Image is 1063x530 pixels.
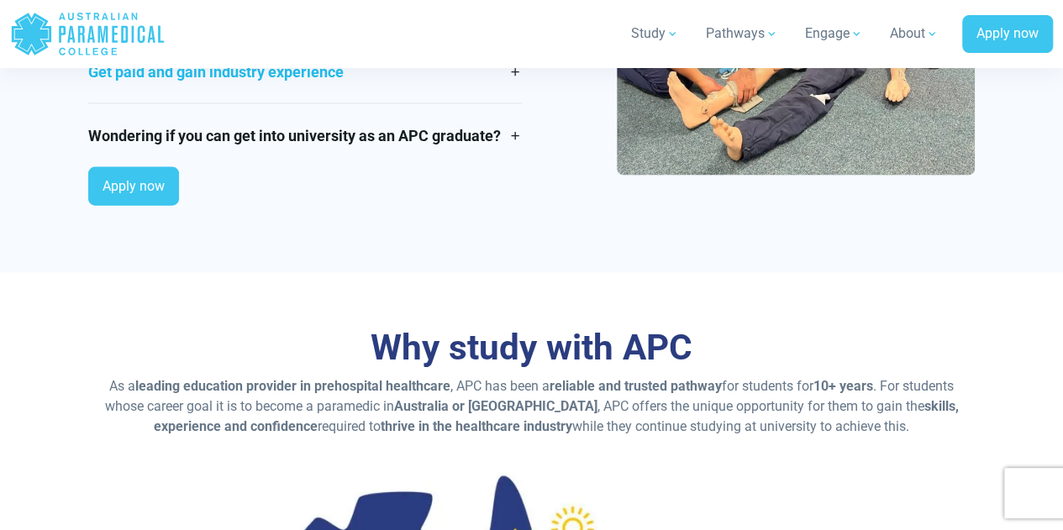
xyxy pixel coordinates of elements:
strong: skills, experience and confidence [154,398,959,434]
a: Get paid and gain industry experience [88,40,521,103]
a: Wondering if you can get into university as an APC graduate? [88,104,521,167]
a: Australian Paramedical College [10,7,166,61]
strong: Australia or [GEOGRAPHIC_DATA] [394,398,597,414]
strong: 10+ years [813,378,873,394]
a: Study [621,10,689,57]
a: About [880,10,949,57]
a: Engage [795,10,873,57]
h3: Why study with APC [88,327,975,370]
strong: reliable and trusted pathway [550,378,722,394]
a: Apply now [88,167,179,206]
p: As a , APC has been a for students for . For students whose career goal it is to become a paramed... [88,376,975,437]
a: Pathways [696,10,788,57]
strong: leading education provider [135,378,297,394]
strong: thrive in the healthcare industry [381,418,572,434]
a: Apply now [962,15,1053,54]
strong: in prehospital healthcare [300,378,450,394]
